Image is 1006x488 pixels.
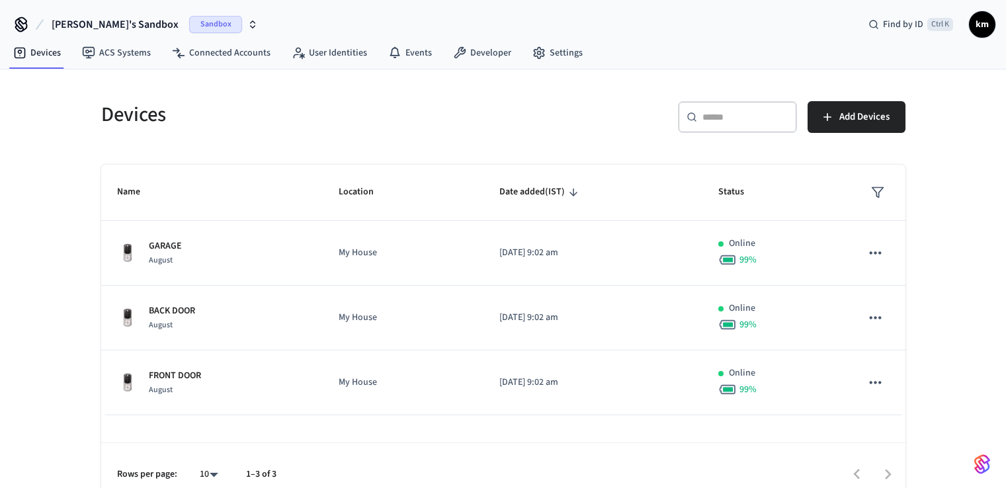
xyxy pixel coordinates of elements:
[927,18,953,31] span: Ctrl K
[739,318,757,331] span: 99 %
[149,304,195,318] p: BACK DOOR
[718,182,761,202] span: Status
[339,311,468,325] p: My House
[52,17,179,32] span: [PERSON_NAME]'s Sandbox
[883,18,923,31] span: Find by ID
[339,376,468,389] p: My House
[858,13,964,36] div: Find by IDCtrl K
[193,465,225,484] div: 10
[442,41,522,65] a: Developer
[974,454,990,475] img: SeamLogoGradient.69752ec5.svg
[522,41,593,65] a: Settings
[339,182,391,202] span: Location
[71,41,161,65] a: ACS Systems
[970,13,994,36] span: km
[117,307,138,329] img: Yale Assure Touchscreen Wifi Smart Lock, Satin Nickel, Front
[729,237,755,251] p: Online
[117,372,138,393] img: Yale Assure Touchscreen Wifi Smart Lock, Satin Nickel, Front
[739,383,757,396] span: 99 %
[149,319,173,331] span: August
[499,311,687,325] p: [DATE] 9:02 am
[3,41,71,65] a: Devices
[189,16,242,33] span: Sandbox
[969,11,995,38] button: km
[149,384,173,395] span: August
[161,41,281,65] a: Connected Accounts
[117,182,157,202] span: Name
[101,101,495,128] h5: Devices
[149,255,173,266] span: August
[281,41,378,65] a: User Identities
[246,468,276,481] p: 1–3 of 3
[101,165,905,415] table: sticky table
[499,246,687,260] p: [DATE] 9:02 am
[339,246,468,260] p: My House
[729,366,755,380] p: Online
[149,369,201,383] p: FRONT DOOR
[839,108,890,126] span: Add Devices
[378,41,442,65] a: Events
[499,376,687,389] p: [DATE] 9:02 am
[808,101,905,133] button: Add Devices
[149,239,182,253] p: GARAGE
[117,468,177,481] p: Rows per page:
[739,253,757,266] span: 99 %
[499,182,582,202] span: Date added(IST)
[117,243,138,264] img: Yale Assure Touchscreen Wifi Smart Lock, Satin Nickel, Front
[729,302,755,315] p: Online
